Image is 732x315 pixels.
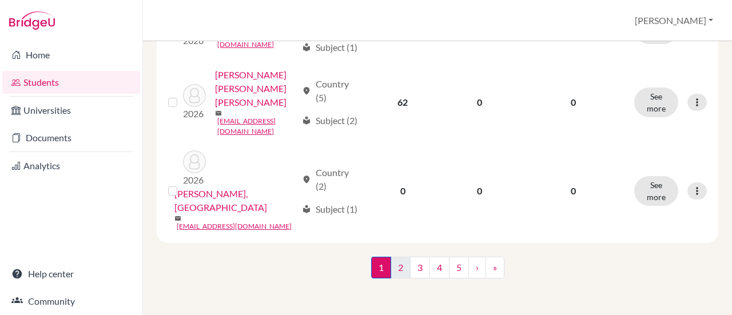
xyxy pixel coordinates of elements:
a: Help center [2,262,140,285]
td: 0 [365,143,440,238]
span: 1 [371,257,391,278]
td: 0 [440,61,519,143]
div: Country (5) [302,77,359,105]
a: 2 [391,257,411,278]
span: location_on [302,86,311,95]
span: local_library [302,205,311,214]
button: See more [634,87,678,117]
span: local_library [302,43,311,52]
span: mail [174,215,181,222]
p: 2026 [183,173,206,187]
a: » [486,257,504,278]
a: Home [2,43,140,66]
img: Davi Araujo, Thalles [183,150,206,173]
td: 62 [365,61,440,143]
a: [EMAIL_ADDRESS][DOMAIN_NAME] [217,116,296,137]
a: › [468,257,486,278]
p: 0 [526,184,620,198]
td: 0 [440,143,519,238]
a: [PERSON_NAME] [PERSON_NAME] [PERSON_NAME] [215,68,296,109]
span: mail [215,110,222,117]
span: local_library [302,116,311,125]
a: Analytics [2,154,140,177]
a: 4 [429,257,449,278]
a: Students [2,71,140,94]
div: Subject (1) [302,202,357,216]
a: [EMAIL_ADDRESS][DOMAIN_NAME] [177,221,292,232]
a: Community [2,290,140,313]
div: Subject (2) [302,114,357,127]
a: Universities [2,99,140,122]
a: 5 [449,257,469,278]
div: Country (2) [302,166,359,193]
img: Cuadros Lemos, Maria Victoria [183,84,206,107]
p: 0 [526,95,620,109]
img: Bridge-U [9,11,55,30]
nav: ... [371,257,504,288]
button: See more [634,176,678,206]
button: [PERSON_NAME] [630,10,718,31]
a: [PERSON_NAME], [GEOGRAPHIC_DATA] [174,187,296,214]
a: 3 [410,257,430,278]
div: Subject (1) [302,41,357,54]
p: 2026 [183,107,206,121]
a: Documents [2,126,140,149]
span: location_on [302,175,311,184]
